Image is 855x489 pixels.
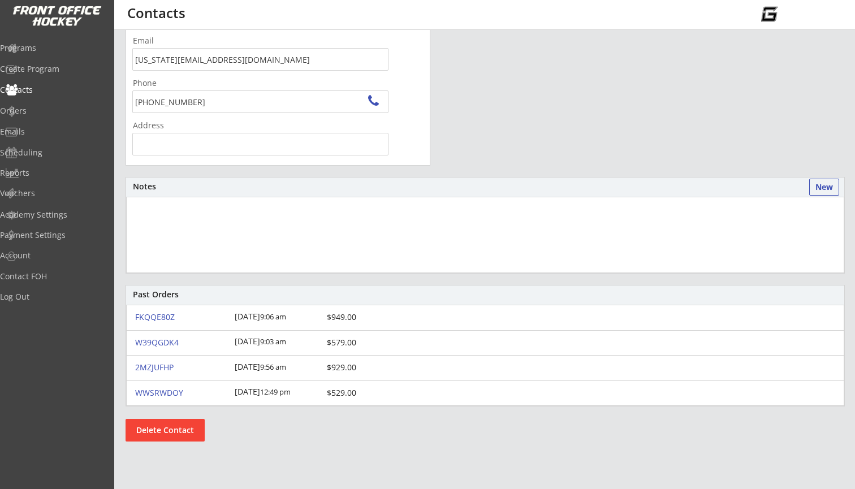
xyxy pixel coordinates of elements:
div: Address [133,122,202,129]
div: [DATE] [235,331,317,356]
a: FKQQE80Z [135,313,228,322]
div: Email [133,37,388,45]
div: Phone [133,79,202,87]
font: 9:03 am [260,336,286,347]
div: $929.00 [327,363,387,371]
div: $949.00 [327,313,387,321]
font: 9:06 am [260,311,286,322]
a: W39QGDK4 [135,339,228,348]
font: 9:56 am [260,362,286,372]
a: WWSRWDOY [135,389,228,398]
a: 2MZJUFHP [135,363,228,373]
button: Delete Contact [126,419,205,442]
div: [DATE] [235,381,317,406]
div: 2MZJUFHP [135,363,228,371]
div: $579.00 [327,339,387,347]
div: $529.00 [327,389,387,397]
button: New [809,179,839,196]
div: [DATE] [235,305,317,331]
div: W39QGDK4 [135,339,228,347]
font: 12:49 pm [260,387,291,397]
div: WWSRWDOY [135,389,228,397]
div: FKQQE80Z [135,313,228,321]
div: [DATE] [235,356,317,381]
div: Past Orders [133,291,837,298]
div: Notes [133,183,837,191]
